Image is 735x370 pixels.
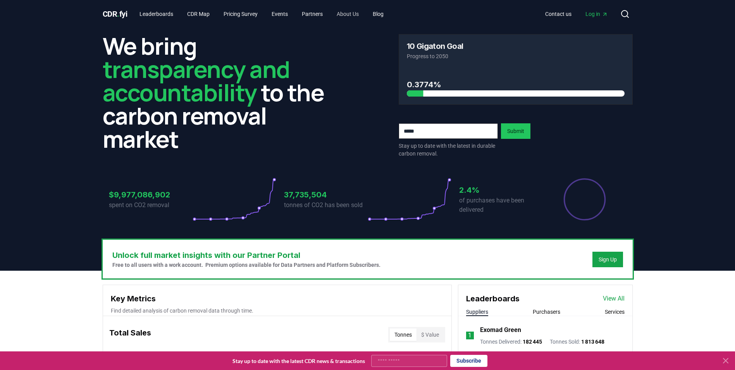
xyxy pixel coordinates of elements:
h3: 10 Gigaton Goal [407,42,463,50]
nav: Main [133,7,390,21]
h2: We bring to the carbon removal market [103,34,337,150]
span: 1 813 648 [581,339,604,345]
button: Tonnes [390,329,417,341]
p: Stay up to date with the latest in durable carbon removal. [399,142,498,157]
p: Tonnes Sold : [550,338,604,346]
a: Partners [296,7,329,21]
a: Pricing Survey [217,7,264,21]
span: transparency and accountability [103,53,290,108]
button: $ Value [417,329,444,341]
button: Sign Up [592,252,623,267]
a: Leaderboards [133,7,179,21]
button: Submit [501,123,530,139]
a: Contact us [539,7,578,21]
div: Percentage of sales delivered [563,178,606,221]
h3: Leaderboards [466,293,520,304]
nav: Main [539,7,614,21]
a: Log in [579,7,614,21]
p: tonnes of CO2 has been sold [284,201,368,210]
p: spent on CO2 removal [109,201,193,210]
a: Sign Up [599,256,617,263]
p: Progress to 2050 [407,52,625,60]
h3: Key Metrics [111,293,444,304]
h3: 37,735,504 [284,189,368,201]
p: 1 [468,331,472,340]
h3: $9,977,086,902 [109,189,193,201]
h3: 2.4% [459,184,543,196]
a: Exomad Green [480,325,521,335]
a: About Us [330,7,365,21]
span: Log in [585,10,608,18]
h3: 0.3774% [407,79,625,90]
p: Tonnes Delivered : [480,338,542,346]
p: Free to all users with a work account. Premium options available for Data Partners and Platform S... [112,261,380,269]
button: Purchasers [533,308,560,316]
span: CDR fyi [103,9,127,19]
button: Suppliers [466,308,488,316]
p: Find detailed analysis of carbon removal data through time. [111,307,444,315]
p: of purchases have been delivered [459,196,543,214]
span: 182 445 [523,339,542,345]
a: Blog [367,7,390,21]
h3: Total Sales [109,327,151,342]
span: . [117,9,119,19]
a: View All [603,294,625,303]
a: CDR.fyi [103,9,127,19]
a: CDR Map [181,7,216,21]
h3: Unlock full market insights with our Partner Portal [112,249,380,261]
a: Events [265,7,294,21]
button: Services [605,308,625,316]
